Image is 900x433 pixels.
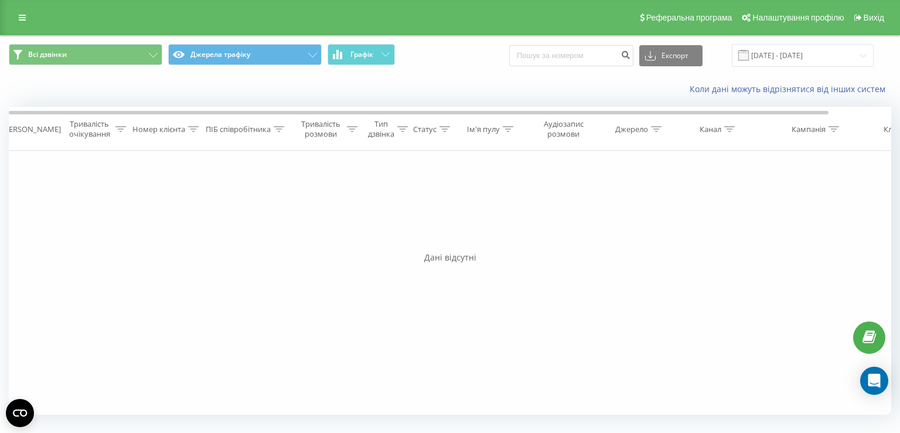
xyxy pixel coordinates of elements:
[467,124,500,134] div: Ім'я пулу
[298,119,344,139] div: Тривалість розмови
[864,13,884,22] span: Вихід
[350,50,373,59] span: Графік
[66,119,112,139] div: Тривалість очікування
[2,124,61,134] div: [PERSON_NAME]
[752,13,844,22] span: Налаштування профілю
[168,44,322,65] button: Джерела трафіку
[792,124,826,134] div: Кампанія
[535,119,592,139] div: Аудіозапис розмови
[690,83,891,94] a: Коли дані можуть відрізнятися вiд інших систем
[132,124,185,134] div: Номер клієнта
[615,124,648,134] div: Джерело
[9,44,162,65] button: Всі дзвінки
[328,44,395,65] button: Графік
[28,50,67,59] span: Всі дзвінки
[860,367,888,395] div: Open Intercom Messenger
[509,45,633,66] input: Пошук за номером
[368,119,394,139] div: Тип дзвінка
[413,124,437,134] div: Статус
[206,124,271,134] div: ПІБ співробітника
[700,124,721,134] div: Канал
[9,252,891,263] div: Дані відсутні
[639,45,703,66] button: Експорт
[646,13,732,22] span: Реферальна програма
[6,399,34,427] button: Open CMP widget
